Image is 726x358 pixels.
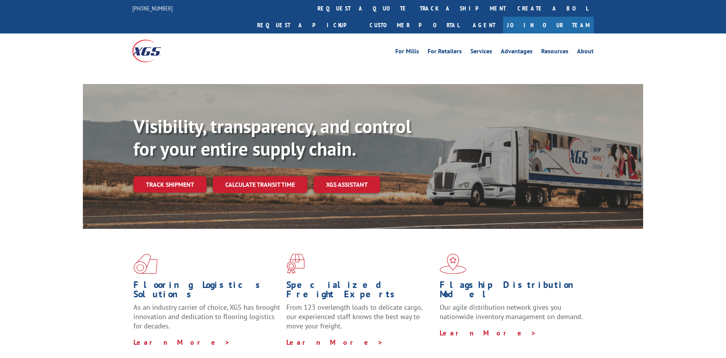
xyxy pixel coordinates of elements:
[501,48,533,57] a: Advantages
[286,280,433,303] h1: Specialized Freight Experts
[133,280,281,303] h1: Flooring Logistics Solutions
[364,17,465,33] a: Customer Portal
[395,48,419,57] a: For Mills
[577,48,594,57] a: About
[314,176,380,193] a: XGS ASSISTANT
[213,176,307,193] a: Calculate transit time
[503,17,594,33] a: Join Our Team
[541,48,568,57] a: Resources
[251,17,364,33] a: Request a pickup
[286,338,383,347] a: Learn More >
[133,176,207,193] a: Track shipment
[440,303,583,321] span: Our agile distribution network gives you nationwide inventory management on demand.
[133,338,230,347] a: Learn More >
[428,48,462,57] a: For Retailers
[465,17,503,33] a: Agent
[133,114,411,161] b: Visibility, transparency, and control for your entire supply chain.
[132,4,173,12] a: [PHONE_NUMBER]
[133,303,280,330] span: As an industry carrier of choice, XGS has brought innovation and dedication to flooring logistics...
[440,328,537,337] a: Learn More >
[440,280,587,303] h1: Flagship Distribution Model
[286,254,305,274] img: xgs-icon-focused-on-flooring-red
[440,254,466,274] img: xgs-icon-flagship-distribution-model-red
[286,303,433,337] p: From 123 overlength loads to delicate cargo, our experienced staff knows the best way to move you...
[133,254,158,274] img: xgs-icon-total-supply-chain-intelligence-red
[470,48,492,57] a: Services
